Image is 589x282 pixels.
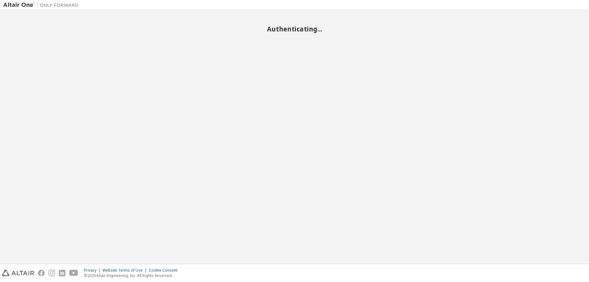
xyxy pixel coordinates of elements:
h2: Authenticating... [3,25,586,33]
img: facebook.svg [38,270,45,276]
img: youtube.svg [69,270,78,276]
img: altair_logo.svg [2,270,34,276]
div: Privacy [84,268,103,273]
div: Website Terms of Use [103,268,149,273]
img: Altair One [3,2,82,8]
div: Cookie Consent [149,268,181,273]
img: linkedin.svg [59,270,65,276]
img: instagram.svg [48,270,55,276]
p: © 2025 Altair Engineering, Inc. All Rights Reserved. [84,273,181,278]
